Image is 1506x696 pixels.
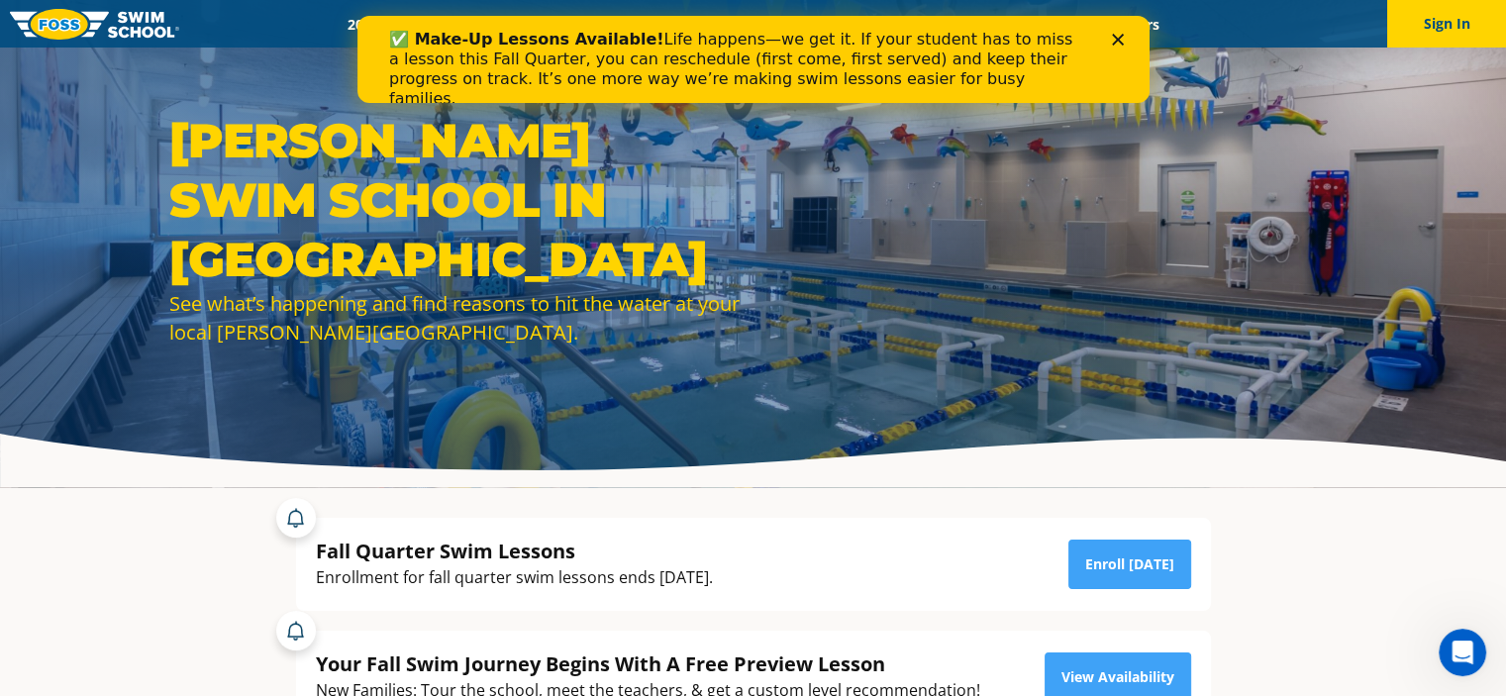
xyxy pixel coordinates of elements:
div: See what’s happening and find reasons to hit the water at your local [PERSON_NAME][GEOGRAPHIC_DATA]. [169,289,744,347]
a: Careers [1093,15,1175,34]
a: Schools [454,15,538,34]
a: About FOSS [711,15,822,34]
a: Enroll [DATE] [1068,540,1191,589]
div: Fall Quarter Swim Lessons [316,538,713,564]
div: Enrollment for fall quarter swim lessons ends [DATE]. [316,564,713,591]
a: Blog [1031,15,1093,34]
div: Life happens—we get it. If your student has to miss a lesson this Fall Quarter, you can reschedul... [32,14,729,93]
iframe: Intercom live chat banner [357,16,1150,103]
a: Swim Like [PERSON_NAME] [822,15,1032,34]
div: Your Fall Swim Journey Begins With A Free Preview Lesson [316,650,980,677]
h1: [PERSON_NAME] Swim School in [GEOGRAPHIC_DATA] [169,111,744,289]
img: FOSS Swim School Logo [10,9,179,40]
iframe: Intercom live chat [1439,629,1486,676]
div: Close [754,18,774,30]
a: Swim Path® Program [538,15,711,34]
a: 2025 Calendar [331,15,454,34]
b: ✅ Make-Up Lessons Available! [32,14,306,33]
